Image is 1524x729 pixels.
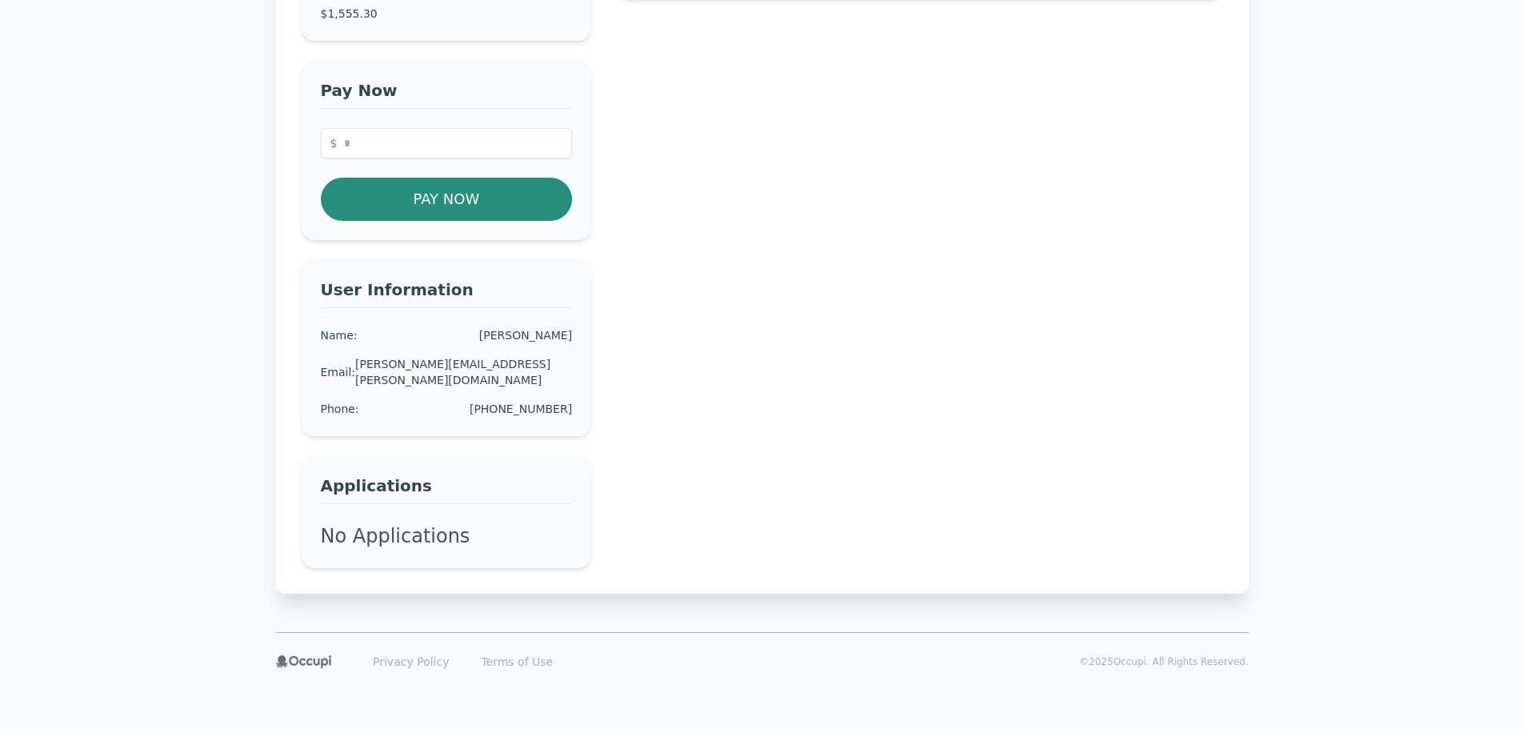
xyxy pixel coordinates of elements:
[321,178,573,221] button: Pay Now
[355,356,572,388] div: [PERSON_NAME][EMAIL_ADDRESS][PERSON_NAME][DOMAIN_NAME]
[321,278,573,308] h3: User Information
[470,401,572,417] div: [PHONE_NUMBER]
[321,401,359,417] div: Phone :
[321,79,573,109] h3: Pay Now
[321,364,356,380] div: Email :
[479,327,572,343] div: [PERSON_NAME]
[321,475,573,504] h3: Applications
[471,649,562,675] a: Terms of Use
[321,6,573,22] dd: $1,555.30
[321,327,358,343] div: Name :
[363,649,458,675] a: Privacy Policy
[1079,655,1248,668] p: © 2025 Occupi. All Rights Reserved.
[321,523,573,549] p: No Applications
